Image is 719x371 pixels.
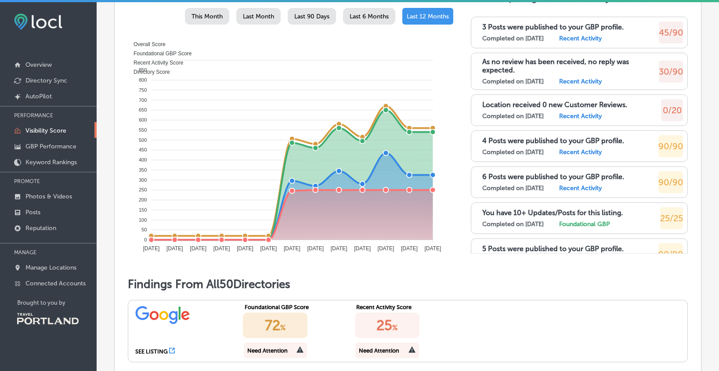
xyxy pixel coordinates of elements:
label: Completed on [DATE] [482,112,544,120]
p: 3 Posts were published to your GBP profile. [482,23,624,31]
label: Recent Activity [559,184,602,192]
span: Last 12 Months [407,13,449,20]
tspan: 650 [139,107,147,112]
label: Recent Activity [559,148,602,156]
tspan: 250 [139,187,147,192]
span: Overall Score [127,41,166,47]
tspan: [DATE] [166,245,183,252]
tspan: [DATE] [424,245,441,252]
label: Completed on [DATE] [482,184,544,192]
tspan: [DATE] [260,245,277,252]
tspan: 450 [139,147,147,152]
tspan: 550 [139,127,147,133]
tspan: [DATE] [213,245,230,252]
p: Directory Sync [25,77,67,84]
p: 4 Posts were published to your GBP profile. [482,137,624,145]
label: Recent Activity [559,112,602,120]
span: 25/25 [660,213,683,223]
span: 90/90 [658,141,683,151]
div: 25 [355,313,419,338]
p: Brought to you by [17,299,97,306]
tspan: [DATE] [307,245,324,252]
p: Keyword Rankings [25,158,77,166]
span: Last 6 Months [350,13,389,20]
p: You have 10+ Updates/Posts for this listing. [482,209,623,217]
tspan: [DATE] [354,245,371,252]
tspan: 50 [141,227,147,232]
tspan: 600 [139,117,147,122]
div: Need Attention [247,347,288,354]
label: Completed on [DATE] [482,35,544,42]
tspan: [DATE] [143,245,159,252]
span: 30/90 [659,66,683,77]
label: Completed on [DATE] [482,220,544,228]
label: Completed on [DATE] [482,78,544,85]
tspan: [DATE] [378,245,394,252]
div: Foundational GBP Score [245,304,338,310]
label: Completed on [DATE] [482,148,544,156]
span: Last 90 Days [294,13,329,20]
label: Foundational GBP [559,220,610,228]
span: % [280,324,285,332]
tspan: 400 [139,157,147,162]
p: Connected Accounts [25,280,86,287]
tspan: 350 [139,167,147,173]
p: Photos & Videos [25,193,72,200]
div: Recent Activity Score [356,304,450,310]
span: Recent Activity Score [127,60,183,66]
span: Foundational GBP Score [127,50,192,57]
tspan: [DATE] [331,245,347,252]
p: AutoPilot [25,93,52,100]
tspan: 0 [144,237,147,242]
span: This Month [191,13,223,20]
tspan: 750 [139,87,147,93]
span: Directory Score [127,69,170,75]
tspan: 200 [139,197,147,202]
div: 72 [243,313,307,338]
div: Need Attention [359,347,399,354]
tspan: [DATE] [190,245,206,252]
p: 5 Posts were published to your GBP profile. [482,245,624,253]
h1: Findings From All 50 Directories [128,277,688,291]
tspan: 100 [139,217,147,223]
tspan: 500 [139,137,147,143]
p: Manage Locations [25,264,76,271]
tspan: [DATE] [237,245,253,252]
span: 90/90 [658,177,683,187]
p: As no review has been received, no reply was expected. [482,58,659,74]
img: Travel Portland [17,313,79,324]
div: SEE LISTING [135,348,168,355]
tspan: 800 [139,77,147,83]
tspan: [DATE] [284,245,300,252]
label: Recent Activity [559,78,602,85]
img: google.png [135,304,190,325]
tspan: 300 [139,177,147,183]
tspan: 700 [139,97,147,103]
span: 0/20 [663,105,682,115]
tspan: 150 [139,207,147,213]
tspan: [DATE] [401,245,418,252]
p: GBP Performance [25,143,76,150]
p: Overview [25,61,52,68]
img: fda3e92497d09a02dc62c9cd864e3231.png [14,14,62,30]
label: Recent Activity [559,35,602,42]
p: Reputation [25,224,56,232]
span: Last Month [243,13,274,20]
p: Location received 0 new Customer Reviews. [482,101,627,109]
p: Posts [25,209,40,216]
span: 45/90 [659,27,683,38]
span: % [392,324,397,332]
tspan: 850 [139,67,147,72]
p: 6 Posts were published to your GBP profile. [482,173,624,181]
p: Visibility Score [25,127,66,134]
span: 90/90 [658,249,683,259]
